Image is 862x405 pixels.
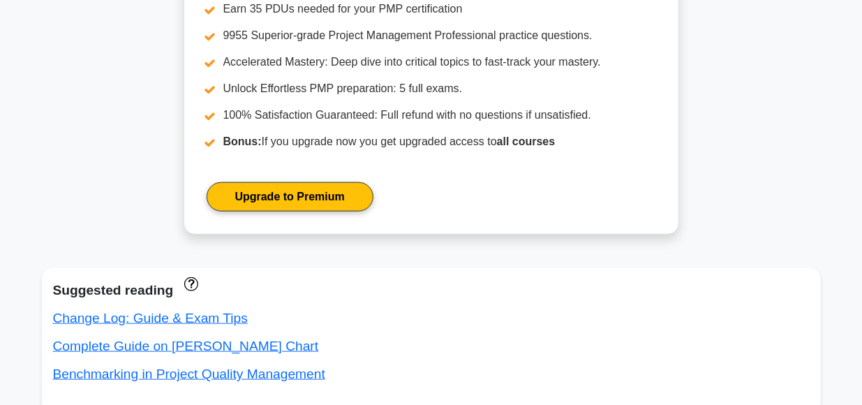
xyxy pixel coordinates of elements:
a: These concepts have been answered less than 50% correct. The guides disapear when you answer ques... [180,276,198,290]
a: Complete Guide on [PERSON_NAME] Chart [53,339,319,353]
div: Suggested reading [53,279,810,302]
a: Upgrade to Premium [207,182,373,212]
a: Change Log: Guide & Exam Tips [53,311,248,325]
a: Benchmarking in Project Quality Management [53,367,325,381]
